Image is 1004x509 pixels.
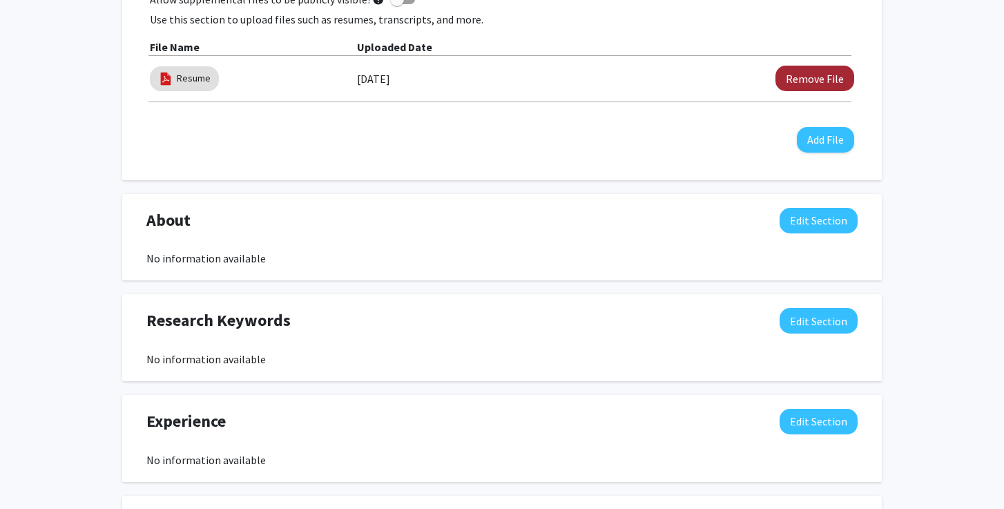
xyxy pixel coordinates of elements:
[158,71,173,86] img: pdf_icon.png
[146,208,191,233] span: About
[780,409,858,434] button: Edit Experience
[146,250,858,267] div: No information available
[146,452,858,468] div: No information available
[177,71,211,86] a: Resume
[780,208,858,233] button: Edit About
[780,308,858,334] button: Edit Research Keywords
[357,67,390,90] label: [DATE]
[150,11,854,28] p: Use this section to upload files such as resumes, transcripts, and more.
[775,66,854,91] button: Remove Resume File
[10,447,59,499] iframe: Chat
[357,40,432,54] b: Uploaded Date
[146,409,226,434] span: Experience
[146,351,858,367] div: No information available
[797,127,854,153] button: Add File
[150,40,200,54] b: File Name
[146,308,291,333] span: Research Keywords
